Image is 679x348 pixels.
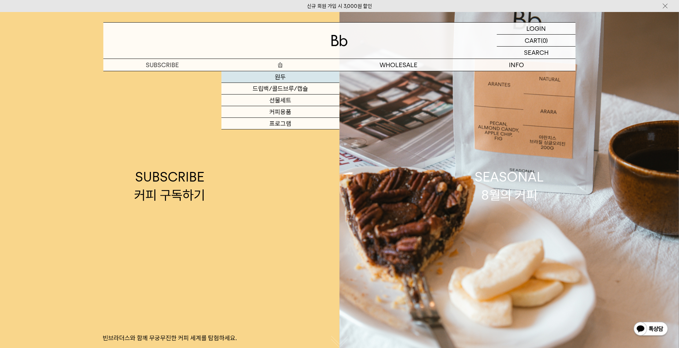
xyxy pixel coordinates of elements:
a: CART (0) [497,35,576,47]
a: 숍 [221,59,339,71]
p: CART [525,35,541,46]
p: WHOLESALE [339,59,458,71]
div: SEASONAL 8월의 커피 [475,168,544,204]
a: 프로그램 [221,118,339,129]
a: 커피용품 [221,106,339,118]
a: 드립백/콜드브루/캡슐 [221,83,339,95]
img: 카카오톡 채널 1:1 채팅 버튼 [633,321,669,338]
img: 로고 [331,35,348,46]
a: 선물세트 [221,95,339,106]
p: SEARCH [524,47,549,59]
a: LOGIN [497,23,576,35]
p: (0) [541,35,548,46]
p: LOGIN [527,23,546,34]
a: SUBSCRIBE [103,59,221,71]
a: 신규 회원 가입 시 3,000원 할인 [307,3,372,9]
a: 원두 [221,71,339,83]
p: INFO [458,59,576,71]
div: SUBSCRIBE 커피 구독하기 [134,168,205,204]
